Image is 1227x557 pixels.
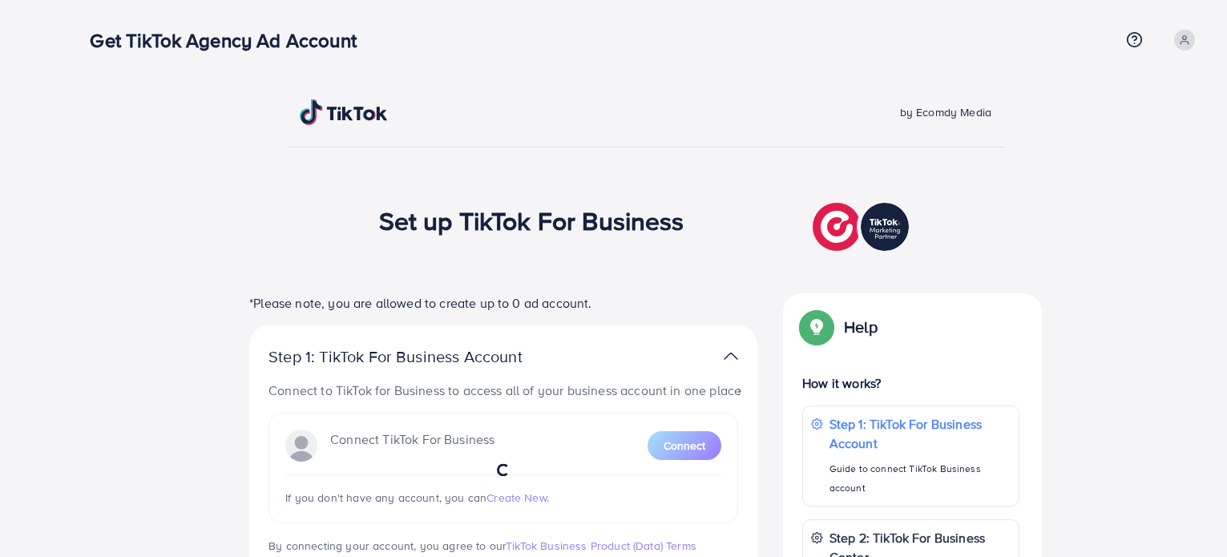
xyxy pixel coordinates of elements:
p: Guide to connect TikTok Business account [829,459,1011,498]
img: TikTok partner [813,199,913,255]
p: *Please note, you are allowed to create up to 0 ad account. [249,293,757,313]
img: TikTok [300,99,388,125]
img: Popup guide [802,313,831,341]
p: How it works? [802,373,1019,393]
h3: Get TikTok Agency Ad Account [90,29,369,52]
p: Step 1: TikTok For Business Account [268,347,573,366]
span: by Ecomdy Media [900,104,991,120]
h1: Set up TikTok For Business [379,205,684,236]
p: Step 1: TikTok For Business Account [829,414,1011,453]
p: Help [844,317,878,337]
img: TikTok partner [724,345,738,368]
